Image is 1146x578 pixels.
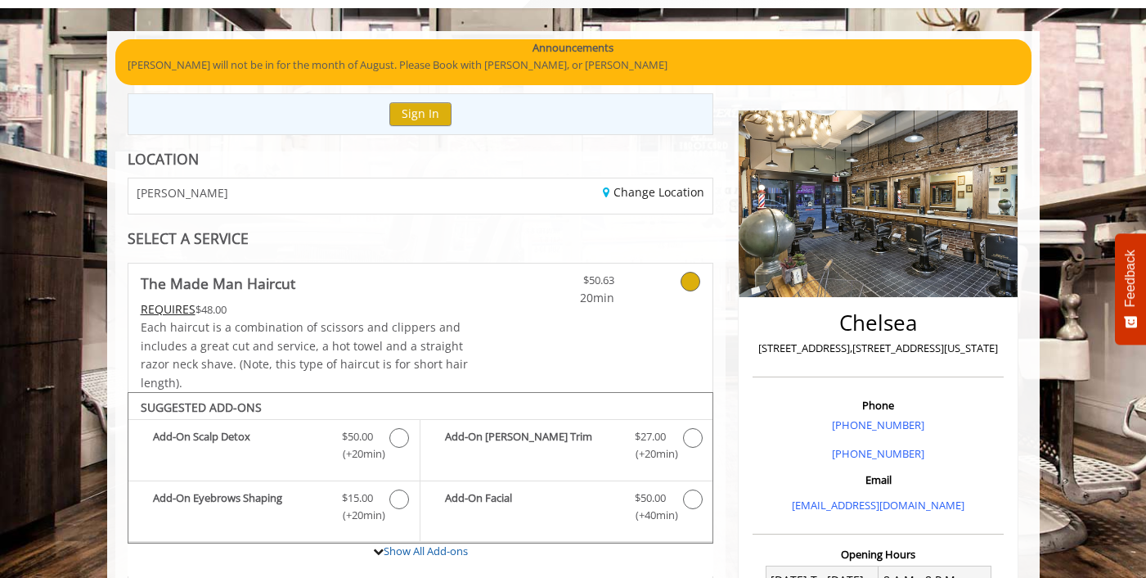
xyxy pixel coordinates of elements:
[333,507,381,524] span: (+20min )
[1123,250,1138,307] span: Feedback
[518,264,614,307] a: $50.63
[445,428,618,463] b: Add-On [PERSON_NAME] Trim
[141,301,195,317] span: This service needs some Advance to be paid before we block your appointment
[757,400,1000,411] h3: Phone
[603,184,704,200] a: Change Location
[137,187,228,199] span: [PERSON_NAME]
[342,490,373,507] span: $15.00
[141,400,262,415] b: SUGGESTED ADD-ONS
[128,149,199,169] b: LOCATION
[429,490,704,528] label: Add-On Facial
[753,549,1004,560] h3: Opening Hours
[153,490,326,524] b: Add-On Eyebrows Shaping
[757,311,1000,335] h2: Chelsea
[137,490,411,528] label: Add-On Eyebrows Shaping
[384,544,468,558] a: Show All Add-ons
[626,445,674,463] span: (+20min )
[792,498,964,513] a: [EMAIL_ADDRESS][DOMAIN_NAME]
[1115,233,1146,345] button: Feedback - Show survey
[635,490,666,507] span: $50.00
[128,231,714,246] div: SELECT A SERVICE
[533,39,613,56] b: Announcements
[757,340,1000,357] p: [STREET_ADDRESS],[STREET_ADDRESS][US_STATE]
[333,445,381,463] span: (+20min )
[518,289,614,307] span: 20min
[445,490,618,524] b: Add-On Facial
[389,102,452,126] button: Sign In
[429,428,704,467] label: Add-On Beard Trim
[128,56,1019,74] p: [PERSON_NAME] will not be in for the month of August. Please Book with [PERSON_NAME], or [PERSON_...
[153,428,326,463] b: Add-On Scalp Detox
[757,474,1000,485] h3: Email
[635,428,666,445] span: $27.00
[832,446,924,461] a: [PHONE_NUMBER]
[128,392,714,544] div: The Made Man Haircut Add-onS
[626,507,674,524] span: (+40min )
[342,428,373,445] span: $50.00
[141,319,468,390] span: Each haircut is a combination of scissors and clippers and includes a great cut and service, a ho...
[137,428,411,467] label: Add-On Scalp Detox
[141,300,470,318] div: $48.00
[832,418,924,432] a: [PHONE_NUMBER]
[141,272,295,295] b: The Made Man Haircut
